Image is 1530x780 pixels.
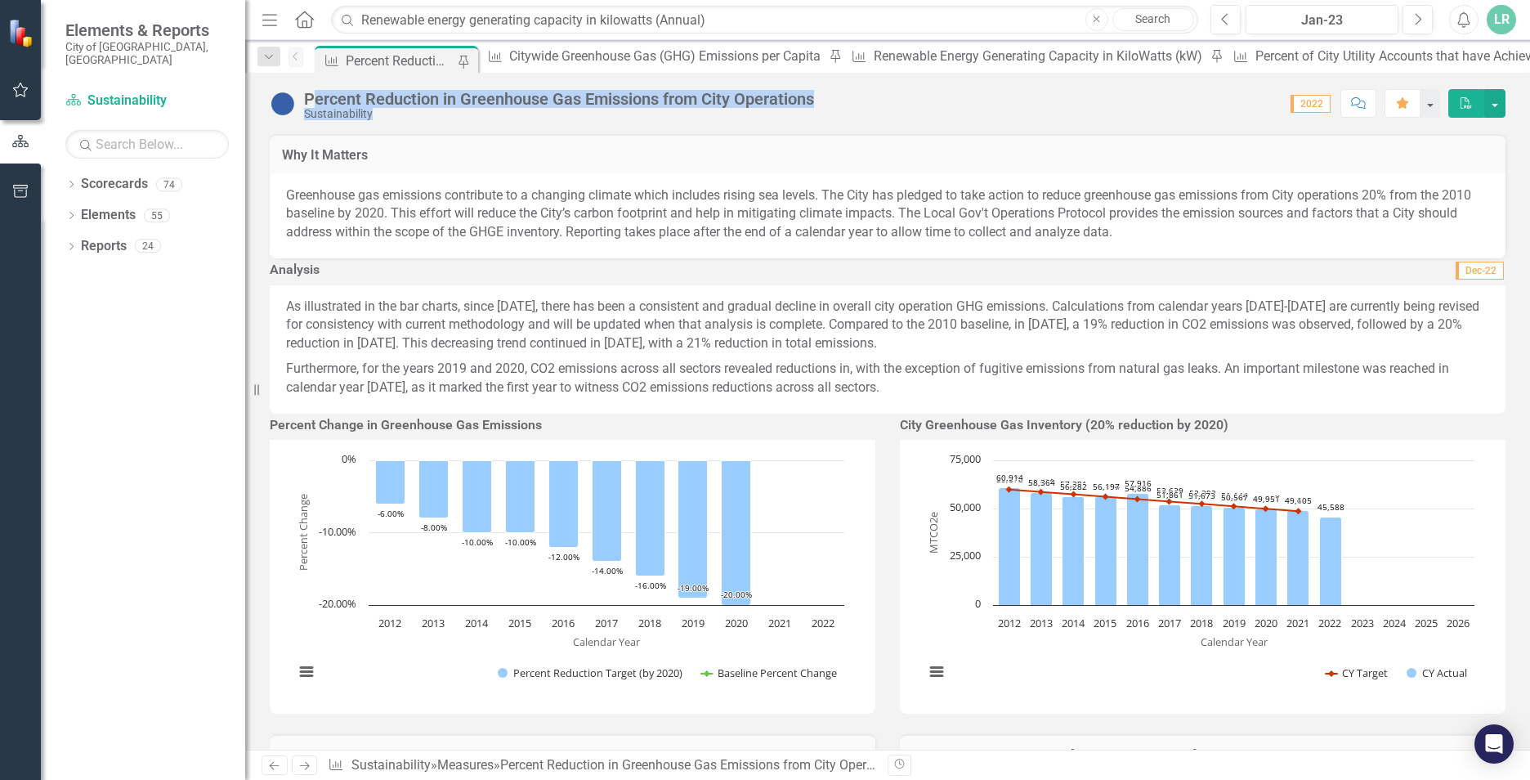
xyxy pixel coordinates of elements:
text: 49,105 [1285,495,1312,506]
a: Sustainability [351,757,431,773]
a: Reports [81,237,127,256]
div: Percent Reduction in Greenhouse Gas Emissions from City Operations [346,51,454,71]
button: View chart menu, Chart [925,661,948,684]
text: Calendar Year [1201,634,1268,649]
div: 55 [144,208,170,222]
button: Show CY Target [1326,666,1389,680]
text: 2013 [1030,616,1053,630]
text: 25,000 [950,548,981,563]
h3: City Greenhouse Gas Inventory (20% reduction by 2020) [900,418,1505,433]
p: As illustrated in the bar charts, since [DATE], there has been a consistent and gradual decline i... [286,298,1489,357]
text: -6.00% [378,508,404,519]
text: 2014 [1062,616,1085,630]
text: 2018 [1190,616,1213,630]
text: 49,897 [1253,492,1280,504]
path: 2019, 51,144. CY Target. [1231,504,1237,510]
text: 52,392 [1189,487,1216,499]
text: 2024 [1383,616,1407,630]
a: Search [1112,8,1194,31]
path: 2015, 56,134. CY Target. [1103,494,1109,500]
text: 45,588 [1317,501,1344,513]
path: 2020, -20. Percent Reduction Target (by 2020). [722,461,751,606]
text: 60,914 [996,472,1023,483]
text: 2022 [1318,616,1341,630]
text: Percent Change [296,495,311,572]
path: 2019, -19. Percent Reduction Target (by 2020). [678,461,708,598]
text: 2017 [1158,616,1181,630]
a: Sustainability [65,92,229,110]
h3: Reporting Frequency [282,748,863,763]
text: 58,364 [1028,477,1055,488]
text: -8.00% [421,522,447,533]
text: 2020 [1255,616,1277,630]
text: 58,629 [1028,476,1055,487]
h3: Analysis [270,262,888,277]
path: 2021, 49,105. CY Actual. [1287,511,1309,606]
img: Information Unavailable [270,91,296,117]
path: 2015, -10. Percent Reduction Target (by 2020). [506,461,535,533]
a: Citywide Greenhouse Gas (GHG) Emissions per Capita [481,46,825,66]
text: 50,567 [1221,491,1248,503]
span: Elements & Reports [65,20,229,40]
div: 24 [135,240,161,253]
text: 2018 [638,616,661,630]
path: 2022, 45,588. CY Actual. [1320,518,1342,606]
path: 2018, 52,392. CY Target. [1199,501,1206,508]
path: 2016, 54,886. CY Target. [1134,496,1141,503]
path: 2014, 56,282. CY Actual. [1062,497,1085,606]
text: 56,197 [1093,481,1120,492]
div: Sustainability [304,108,814,120]
a: Scorecards [81,175,148,194]
text: 56,282 [1060,481,1087,492]
button: View chart menu, Chart [295,661,318,684]
text: -19.00% [678,582,709,594]
text: 51,861 [1156,489,1183,500]
text: 57,381 [1060,478,1087,490]
input: Search Below... [65,130,229,159]
text: -20.00% [721,589,752,600]
h3: Core Process in the City of [GEOGRAPHIC_DATA] [912,748,1493,763]
div: Chart. Highcharts interactive chart. [286,452,859,697]
text: -20.00% [319,596,356,611]
div: Percent Reduction in Greenhouse Gas Emissions from City Operations [304,90,814,108]
button: Show Percent Reduction Target (by 2020) [498,666,684,680]
button: LR [1487,5,1516,34]
text: 2016 [552,616,575,630]
text: 2021 [1286,616,1309,630]
path: 2019, 50,567. CY Actual. [1224,508,1246,606]
button: Show Baseline Percent Change [701,666,839,680]
svg: Interactive chart [916,452,1483,697]
path: 2018, -16. Percent Reduction Target (by 2020). [636,461,665,576]
text: MTCO2e [926,512,941,554]
text: 2020 [725,616,748,630]
g: Percent Reduction Target (by 2020), series 1 of 2. Bar series with 11 bars. [376,460,824,606]
span: 2022 [1291,95,1331,113]
a: Renewable Energy Generating Capacity in KiloWatts (kW) [845,46,1206,66]
div: 74 [156,177,182,191]
text: 2017 [595,616,618,630]
text: -10.00% [462,536,493,548]
text: 0 [975,596,981,611]
p: Furthermore, for the years 2019 and 2020, CO2 emissions across all sectors revealed reductions in... [286,356,1489,397]
text: -10.00% [505,536,536,548]
text: -16.00% [635,580,666,591]
text: 51,673 [1188,490,1215,501]
text: 2014 [465,616,489,630]
text: 2015 [508,616,531,630]
input: Search ClearPoint... [331,6,1198,34]
text: 2013 [422,616,445,630]
text: -14.00% [592,565,623,576]
text: 57,916 [1125,477,1152,489]
div: Citywide Greenhouse Gas (GHG) Emissions per Capita [509,46,825,66]
text: 2021 [768,616,791,630]
path: 2013, -8. Percent Reduction Target (by 2020). [419,461,449,518]
span: Dec-22 [1456,262,1504,280]
text: 2019 [682,616,705,630]
path: 2021, 48,649. CY Target. [1295,509,1302,515]
path: 2013, 58,629. CY Target. [1038,489,1045,495]
text: Calendar Year [573,634,641,649]
small: City of [GEOGRAPHIC_DATA], [GEOGRAPHIC_DATA] [65,40,229,67]
img: ClearPoint Strategy [8,19,37,47]
div: Jan-23 [1251,11,1393,30]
